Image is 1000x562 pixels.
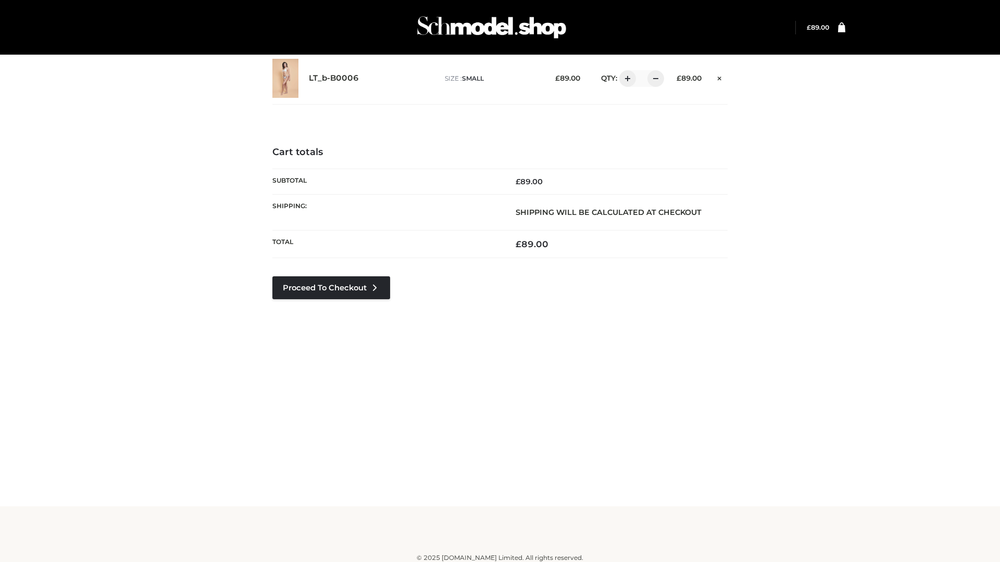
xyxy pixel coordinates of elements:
[309,73,359,83] a: LT_b-B0006
[272,194,500,230] th: Shipping:
[677,74,681,82] span: £
[555,74,580,82] bdi: 89.00
[445,74,539,83] p: size :
[591,70,660,87] div: QTY:
[807,23,829,31] a: £89.00
[712,70,728,84] a: Remove this item
[516,208,702,217] strong: Shipping will be calculated at checkout
[516,239,521,249] span: £
[677,74,702,82] bdi: 89.00
[272,59,298,98] img: LT_b-B0006 - SMALL
[272,231,500,258] th: Total
[555,74,560,82] span: £
[516,177,520,186] span: £
[414,7,570,48] img: Schmodel Admin 964
[272,147,728,158] h4: Cart totals
[462,74,484,82] span: SMALL
[516,239,548,249] bdi: 89.00
[272,169,500,194] th: Subtotal
[272,276,390,299] a: Proceed to Checkout
[807,23,811,31] span: £
[807,23,829,31] bdi: 89.00
[516,177,543,186] bdi: 89.00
